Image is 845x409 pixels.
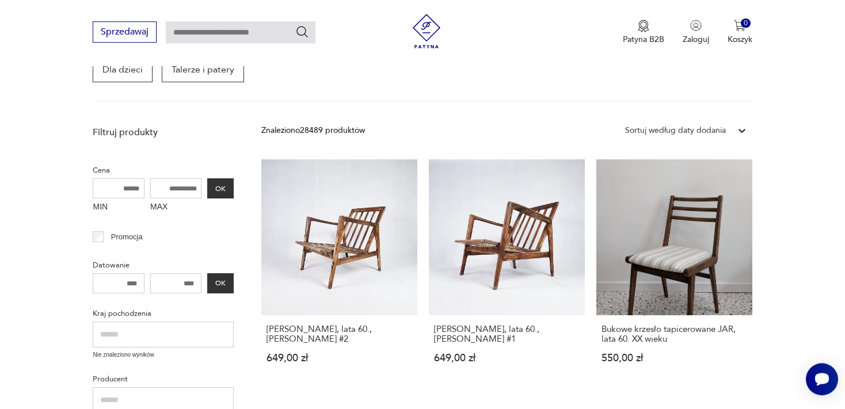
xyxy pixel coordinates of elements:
[267,353,412,363] p: 649,00 zł
[741,18,751,28] div: 0
[150,198,202,217] label: MAX
[162,57,244,82] a: Talerze i patery
[728,34,752,45] p: Koszyk
[683,34,709,45] p: Zaloguj
[261,159,417,385] a: Fotel Stefan, lata 60., Zenon Bączyk #2[PERSON_NAME], lata 60., [PERSON_NAME] #2649,00 zł
[93,350,234,360] p: Nie znaleziono wyników
[93,259,234,272] p: Datowanie
[93,373,234,385] p: Producent
[806,363,838,395] iframe: Smartsupp widget button
[638,20,649,32] img: Ikona medalu
[93,198,144,217] label: MIN
[409,14,444,48] img: Patyna - sklep z meblami i dekoracjami vintage
[602,353,747,363] p: 550,00 zł
[690,20,702,31] img: Ikonka użytkownika
[429,159,585,385] a: Fotel Stefan, lata 60., Zenon Bączyk #1[PERSON_NAME], lata 60., [PERSON_NAME] #1649,00 zł
[207,273,234,293] button: OK
[93,126,234,139] p: Filtruj produkty
[683,20,709,45] button: Zaloguj
[602,324,747,344] h3: Bukowe krzesło tapicerowane JAR, lata 60. XX wieku
[623,20,664,45] button: Patyna B2B
[111,231,143,243] p: Promocja
[295,25,309,39] button: Szukaj
[207,178,234,198] button: OK
[93,29,157,37] a: Sprzedawaj
[93,164,234,177] p: Cena
[434,353,580,363] p: 649,00 zł
[596,159,752,385] a: Bukowe krzesło tapicerowane JAR, lata 60. XX wiekuBukowe krzesło tapicerowane JAR, lata 60. XX wi...
[728,20,752,45] button: 0Koszyk
[623,34,664,45] p: Patyna B2B
[434,324,580,344] h3: [PERSON_NAME], lata 60., [PERSON_NAME] #1
[734,20,745,31] img: Ikona koszyka
[93,307,234,320] p: Kraj pochodzenia
[93,21,157,43] button: Sprzedawaj
[623,20,664,45] a: Ikona medaluPatyna B2B
[93,57,153,82] a: Dla dzieci
[625,124,726,137] div: Sortuj według daty dodania
[267,324,412,344] h3: [PERSON_NAME], lata 60., [PERSON_NAME] #2
[261,124,365,137] div: Znaleziono 28489 produktów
